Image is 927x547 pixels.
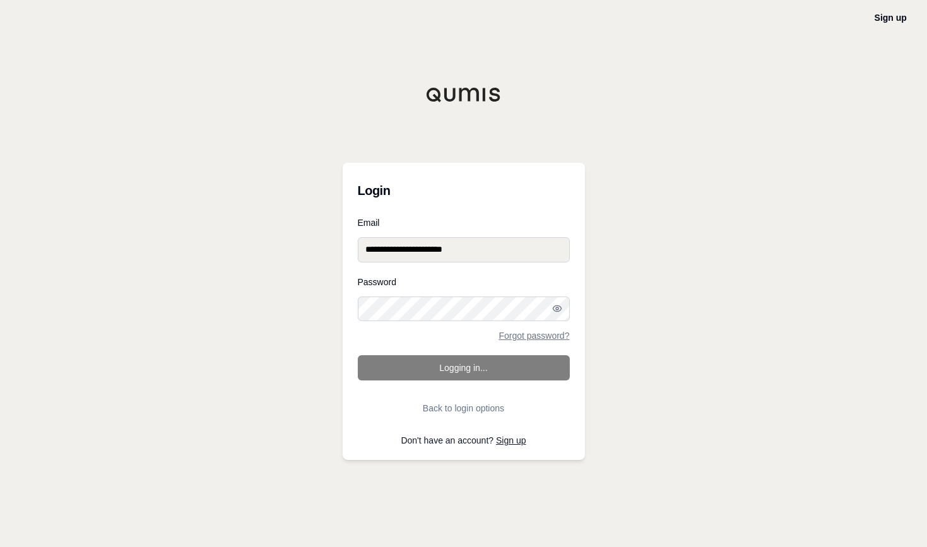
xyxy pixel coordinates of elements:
[358,178,570,203] h3: Login
[496,435,526,445] a: Sign up
[499,331,569,340] a: Forgot password?
[358,278,570,286] label: Password
[358,218,570,227] label: Email
[358,396,570,421] button: Back to login options
[426,87,502,102] img: Qumis
[358,436,570,445] p: Don't have an account?
[875,13,907,23] a: Sign up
